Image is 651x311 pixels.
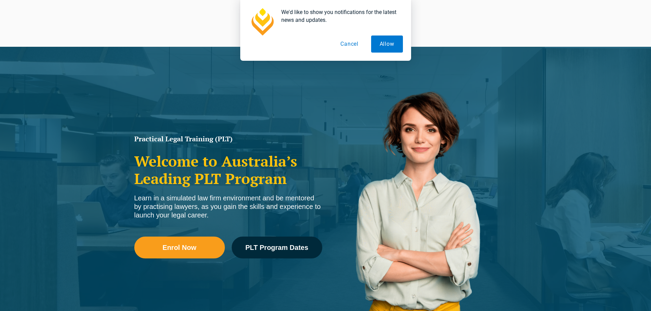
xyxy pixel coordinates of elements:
div: Learn in a simulated law firm environment and be mentored by practising lawyers, as you gain the ... [134,194,322,220]
button: Allow [371,36,403,53]
button: Cancel [332,36,367,53]
h2: Welcome to Australia’s Leading PLT Program [134,153,322,187]
img: notification icon [248,8,276,36]
span: PLT Program Dates [245,244,308,251]
div: We'd like to show you notifications for the latest news and updates. [276,8,403,24]
h1: Practical Legal Training (PLT) [134,136,322,142]
a: Enrol Now [134,237,225,258]
span: Enrol Now [163,244,196,251]
a: PLT Program Dates [232,237,322,258]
